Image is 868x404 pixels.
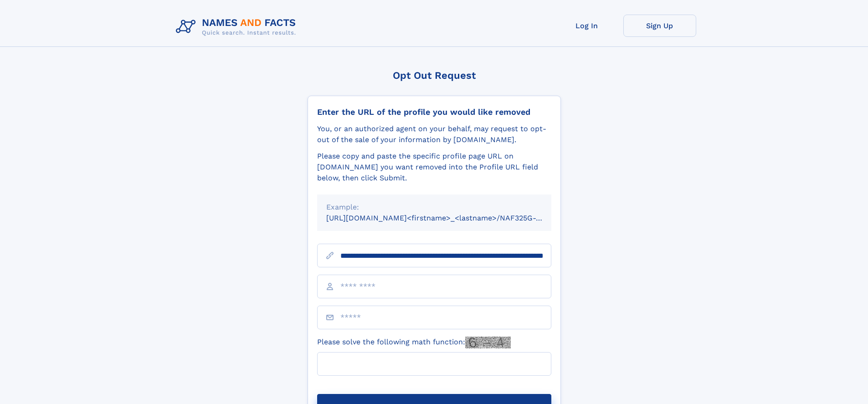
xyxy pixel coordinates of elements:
[326,202,542,213] div: Example:
[317,107,551,117] div: Enter the URL of the profile you would like removed
[317,337,511,348] label: Please solve the following math function:
[623,15,696,37] a: Sign Up
[308,70,561,81] div: Opt Out Request
[326,214,569,222] small: [URL][DOMAIN_NAME]<firstname>_<lastname>/NAF325G-xxxxxxxx
[172,15,303,39] img: Logo Names and Facts
[317,151,551,184] div: Please copy and paste the specific profile page URL on [DOMAIN_NAME] you want removed into the Pr...
[317,123,551,145] div: You, or an authorized agent on your behalf, may request to opt-out of the sale of your informatio...
[550,15,623,37] a: Log In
